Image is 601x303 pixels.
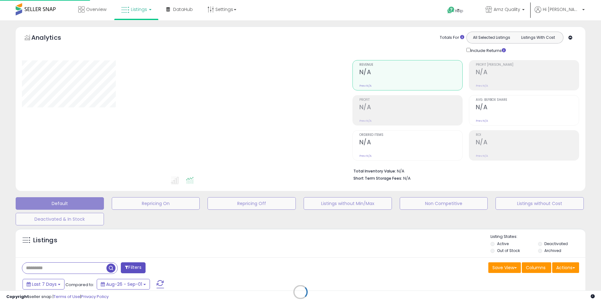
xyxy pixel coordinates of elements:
[476,63,579,67] span: Profit [PERSON_NAME]
[442,2,475,20] a: Help
[304,197,392,210] button: Listings without Min/Max
[403,175,411,181] span: N/A
[535,6,585,20] a: Hi [PERSON_NAME]
[494,6,520,13] span: Amz Quality
[6,294,29,300] strong: Copyright
[353,168,396,174] b: Total Inventory Value:
[86,6,106,13] span: Overview
[6,294,109,300] div: seller snap | |
[455,8,463,13] span: Help
[16,213,104,225] button: Deactivated & In Stock
[208,197,296,210] button: Repricing Off
[476,119,488,123] small: Prev: N/A
[476,98,579,102] span: Avg. Buybox Share
[476,133,579,137] span: ROI
[476,104,579,112] h2: N/A
[440,35,464,41] div: Totals For
[447,6,455,14] i: Get Help
[462,47,513,54] div: Include Returns
[496,197,584,210] button: Listings without Cost
[16,197,104,210] button: Default
[359,84,372,88] small: Prev: N/A
[359,119,372,123] small: Prev: N/A
[353,167,574,174] li: N/A
[359,139,462,147] h2: N/A
[359,104,462,112] h2: N/A
[359,98,462,102] span: Profit
[468,33,515,42] button: All Selected Listings
[543,6,580,13] span: Hi [PERSON_NAME]
[31,33,73,44] h5: Analytics
[173,6,193,13] span: DataHub
[359,63,462,67] span: Revenue
[353,176,402,181] b: Short Term Storage Fees:
[476,154,488,158] small: Prev: N/A
[112,197,200,210] button: Repricing On
[359,133,462,137] span: Ordered Items
[131,6,147,13] span: Listings
[476,139,579,147] h2: N/A
[359,154,372,158] small: Prev: N/A
[476,84,488,88] small: Prev: N/A
[359,69,462,77] h2: N/A
[476,69,579,77] h2: N/A
[515,33,561,42] button: Listings With Cost
[400,197,488,210] button: Non Competitive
